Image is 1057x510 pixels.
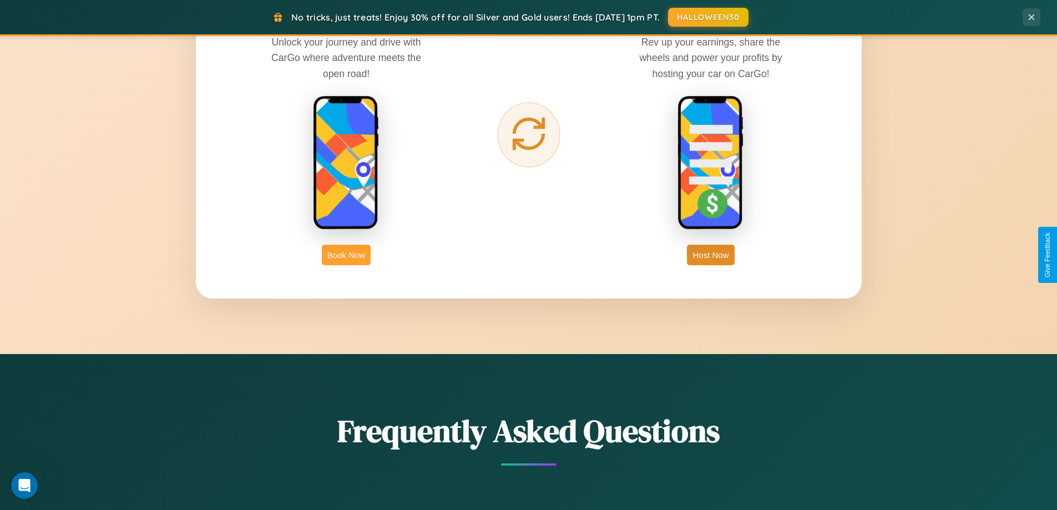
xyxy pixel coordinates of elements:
p: Unlock your journey and drive with CarGo where adventure meets the open road! [263,34,429,81]
span: No tricks, just treats! Enjoy 30% off for all Silver and Gold users! Ends [DATE] 1pm PT. [291,12,660,23]
button: Host Now [687,245,734,265]
h2: Frequently Asked Questions [196,410,862,452]
iframe: Intercom live chat [11,472,38,499]
button: HALLOWEEN30 [668,8,749,27]
p: Rev up your earnings, share the wheels and power your profits by hosting your car on CarGo! [628,34,794,81]
img: host phone [677,95,744,231]
div: Give Feedback [1044,233,1051,277]
button: Book Now [322,245,371,265]
img: rent phone [313,95,380,231]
